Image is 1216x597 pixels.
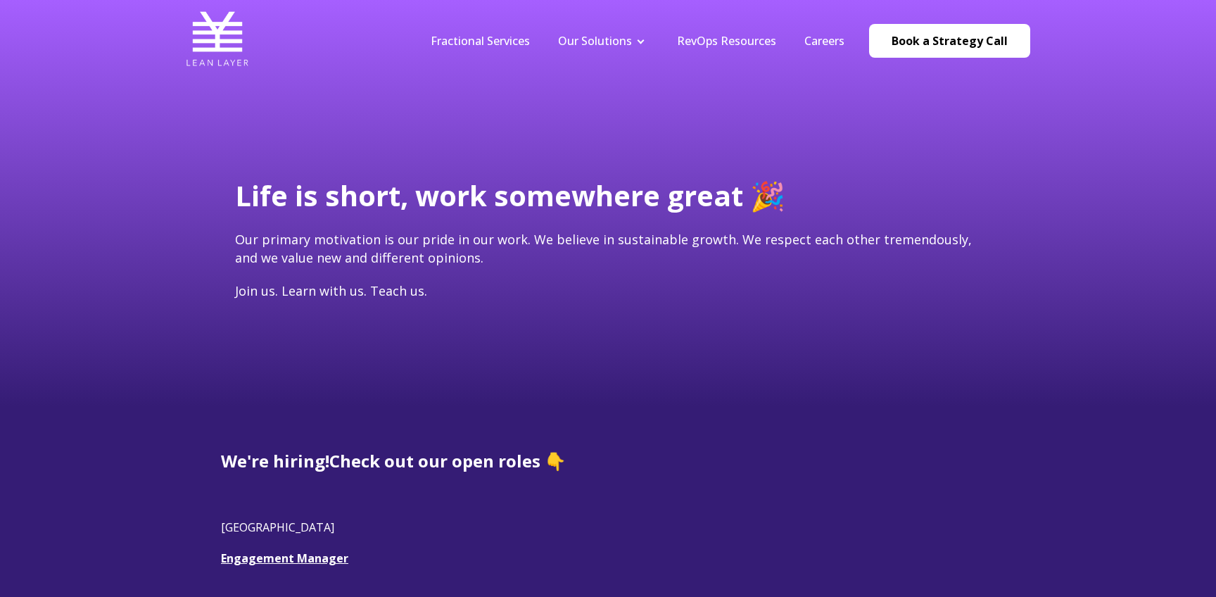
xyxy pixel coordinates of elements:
[221,520,334,535] span: [GEOGRAPHIC_DATA]
[677,33,776,49] a: RevOps Resources
[221,449,329,472] span: We're hiring!
[804,33,844,49] a: Careers
[417,33,859,49] div: Navigation Menu
[558,33,632,49] a: Our Solutions
[235,282,427,299] span: Join us. Learn with us. Teach us.
[329,449,566,472] span: Check out our open roles 👇
[869,24,1030,58] a: Book a Strategy Call
[235,231,972,265] span: Our primary motivation is our pride in our work. We believe in sustainable growth. We respect eac...
[235,176,785,215] span: Life is short, work somewhere great 🎉
[186,7,249,70] img: Lean Layer Logo
[221,551,348,566] a: Engagement Manager
[431,33,530,49] a: Fractional Services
